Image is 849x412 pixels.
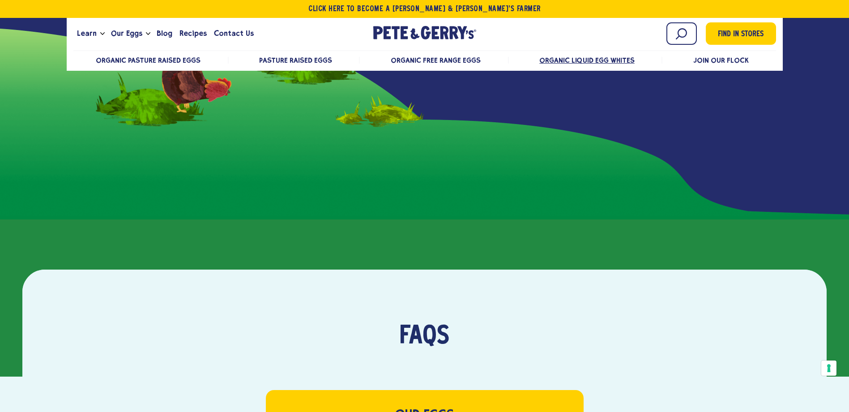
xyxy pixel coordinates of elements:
[399,323,449,350] span: FAQS
[176,21,210,46] a: Recipes
[96,56,201,64] a: Organic Pasture Raised Eggs
[111,28,142,39] span: Our Eggs
[157,28,172,39] span: Blog
[539,56,635,64] a: Organic Liquid Egg Whites
[77,28,97,39] span: Learn
[73,50,776,69] nav: desktop product menu
[718,29,764,41] span: Find in Stores
[693,56,749,64] a: Join Our Flock
[666,22,697,45] input: Search
[146,32,150,35] button: Open the dropdown menu for Our Eggs
[210,21,257,46] a: Contact Us
[107,21,146,46] a: Our Eggs
[153,21,176,46] a: Blog
[214,28,254,39] span: Contact Us
[391,56,481,64] a: Organic Free Range Eggs
[179,28,207,39] span: Recipes
[706,22,776,45] a: Find in Stores
[100,32,105,35] button: Open the dropdown menu for Learn
[821,360,836,376] button: Your consent preferences for tracking technologies
[259,56,332,64] a: Pasture Raised Eggs
[73,21,100,46] a: Learn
